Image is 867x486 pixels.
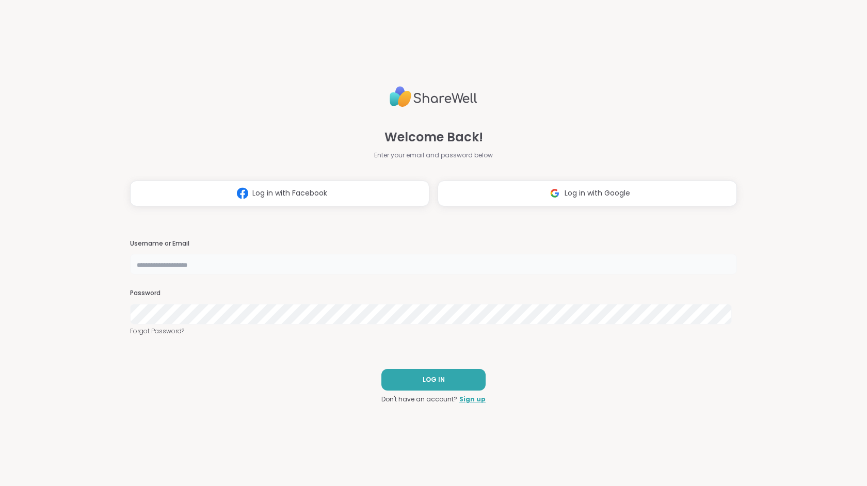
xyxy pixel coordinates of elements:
[438,181,737,206] button: Log in with Google
[390,82,477,111] img: ShareWell Logo
[384,128,483,147] span: Welcome Back!
[130,239,737,248] h3: Username or Email
[130,289,737,298] h3: Password
[130,181,429,206] button: Log in with Facebook
[459,395,486,404] a: Sign up
[130,327,737,336] a: Forgot Password?
[545,184,565,203] img: ShareWell Logomark
[374,151,493,160] span: Enter your email and password below
[565,188,630,199] span: Log in with Google
[423,375,445,384] span: LOG IN
[252,188,327,199] span: Log in with Facebook
[381,395,457,404] span: Don't have an account?
[233,184,252,203] img: ShareWell Logomark
[381,369,486,391] button: LOG IN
